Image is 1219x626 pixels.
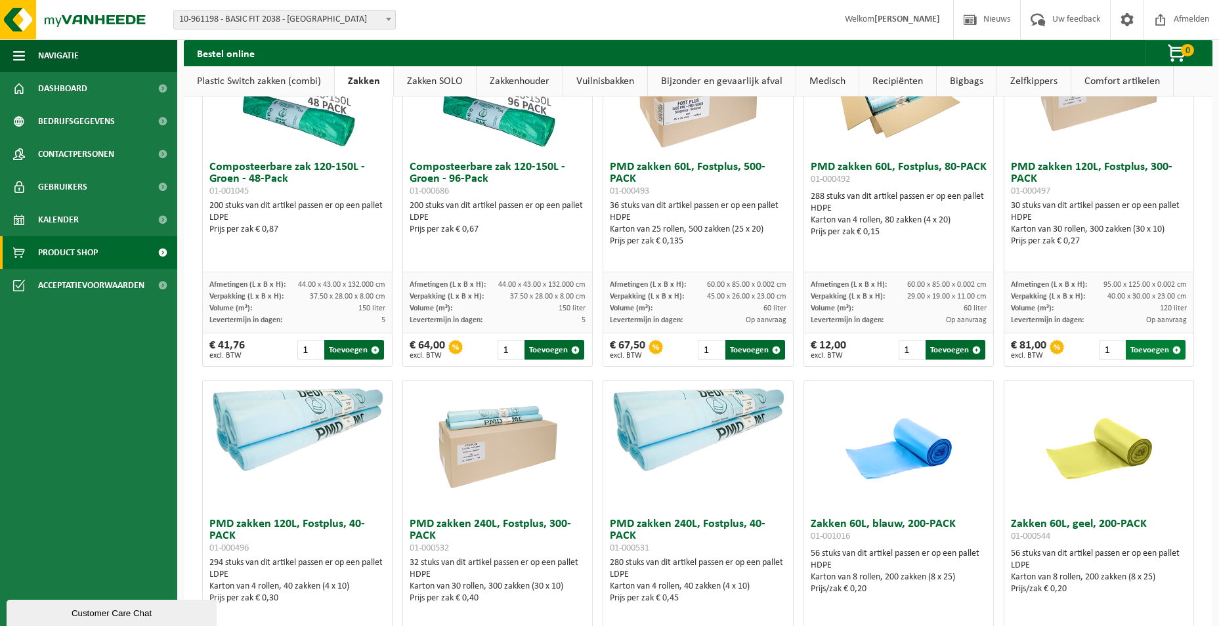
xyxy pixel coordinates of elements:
[410,352,445,360] span: excl. BTW
[1011,212,1187,224] div: HDPE
[811,304,853,312] span: Volume (m³):
[297,340,323,360] input: 1
[610,581,786,593] div: Karton van 4 rollen, 40 zakken (4 x 10)
[209,543,249,553] span: 01-000496
[38,269,144,302] span: Acceptatievoorwaarden
[907,293,987,301] span: 29.00 x 19.00 x 11.00 cm
[524,340,584,360] button: Toevoegen
[1181,44,1194,56] span: 0
[1011,281,1087,289] span: Afmetingen (L x B x H):
[1107,293,1187,301] span: 40.00 x 30.00 x 23.00 cm
[209,161,385,197] h3: Composteerbare zak 120-150L - Groen - 48-Pack
[410,518,586,554] h3: PMD zakken 240L, Fostplus, 300-PACK
[1011,560,1187,572] div: LDPE
[1145,40,1211,66] button: 0
[38,138,114,171] span: Contactpersonen
[410,304,452,312] span: Volume (m³):
[209,293,284,301] span: Verpakking (L x B x H):
[563,66,647,96] a: Vuilnisbakken
[209,352,245,360] span: excl. BTW
[610,200,786,247] div: 36 stuks van dit artikel passen er op een pallet
[38,203,79,236] span: Kalender
[394,66,476,96] a: Zakken SOLO
[1099,340,1124,360] input: 1
[899,340,924,360] input: 1
[811,560,987,572] div: HDPE
[410,593,586,604] div: Prijs per zak € 0,40
[610,224,786,236] div: Karton van 25 rollen, 500 zakken (25 x 20)
[410,281,486,289] span: Afmetingen (L x B x H):
[1126,340,1186,360] button: Toevoegen
[796,66,859,96] a: Medisch
[209,304,252,312] span: Volume (m³):
[498,281,586,289] span: 44.00 x 43.00 x 132.000 cm
[811,316,884,324] span: Levertermijn in dagen:
[1011,236,1187,247] div: Prijs per zak € 0,27
[610,161,786,197] h3: PMD zakken 60L, Fostplus, 500-PACK
[209,200,385,236] div: 200 stuks van dit artikel passen er op een pallet
[1160,304,1187,312] span: 120 liter
[184,40,268,66] h2: Bestel online
[610,304,652,312] span: Volume (m³):
[209,569,385,581] div: LDPE
[610,281,686,289] span: Afmetingen (L x B x H):
[610,543,649,553] span: 01-000531
[811,293,885,301] span: Verpakking (L x B x H):
[498,340,523,360] input: 1
[582,316,586,324] span: 5
[477,66,563,96] a: Zakkenhouder
[937,66,996,96] a: Bigbags
[1011,518,1187,545] h3: Zakken 60L, geel, 200-PACK
[746,316,786,324] span: Op aanvraag
[38,39,79,72] span: Navigatie
[209,281,286,289] span: Afmetingen (L x B x H):
[946,316,987,324] span: Op aanvraag
[610,569,786,581] div: LDPE
[209,340,245,360] div: € 41,76
[833,381,964,512] img: 01-001016
[811,352,846,360] span: excl. BTW
[707,281,786,289] span: 60.00 x 85.00 x 0.002 cm
[310,293,385,301] span: 37.50 x 28.00 x 8.00 cm
[1011,293,1085,301] span: Verpakking (L x B x H):
[209,557,385,604] div: 294 stuks van dit artikel passen er op een pallet
[410,224,586,236] div: Prijs per zak € 0,67
[1103,281,1187,289] span: 95.00 x 125.00 x 0.002 cm
[7,597,219,626] iframe: chat widget
[209,316,282,324] span: Levertermijn in dagen:
[38,105,115,138] span: Bedrijfsgegevens
[610,340,645,360] div: € 67,50
[410,543,449,553] span: 01-000532
[410,293,484,301] span: Verpakking (L x B x H):
[184,66,334,96] a: Plastic Switch zakken (combi)
[381,316,385,324] span: 5
[811,281,887,289] span: Afmetingen (L x B x H):
[1011,548,1187,595] div: 56 stuks van dit artikel passen er op een pallet
[610,518,786,554] h3: PMD zakken 240L, Fostplus, 40-PACK
[1011,200,1187,247] div: 30 stuks van dit artikel passen er op een pallet
[997,66,1071,96] a: Zelfkippers
[410,316,482,324] span: Levertermijn in dagen:
[410,212,586,224] div: LDPE
[725,340,785,360] button: Toevoegen
[811,548,987,595] div: 56 stuks van dit artikel passen er op een pallet
[324,340,384,360] button: Toevoegen
[1011,224,1187,236] div: Karton van 30 rollen, 300 zakken (30 x 10)
[298,281,385,289] span: 44.00 x 43.00 x 132.000 cm
[811,226,987,238] div: Prijs per zak € 0,15
[1011,352,1046,360] span: excl. BTW
[698,340,723,360] input: 1
[811,175,850,184] span: 01-000492
[1011,186,1050,196] span: 01-000497
[610,352,645,360] span: excl. BTW
[1071,66,1173,96] a: Comfort artikelen
[610,212,786,224] div: HDPE
[432,381,563,512] img: 01-000532
[874,14,940,24] strong: [PERSON_NAME]
[1146,316,1187,324] span: Op aanvraag
[410,557,586,604] div: 32 stuks van dit artikel passen er op een pallet
[209,186,249,196] span: 01-001045
[964,304,987,312] span: 60 liter
[209,581,385,593] div: Karton van 4 rollen, 40 zakken (4 x 10)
